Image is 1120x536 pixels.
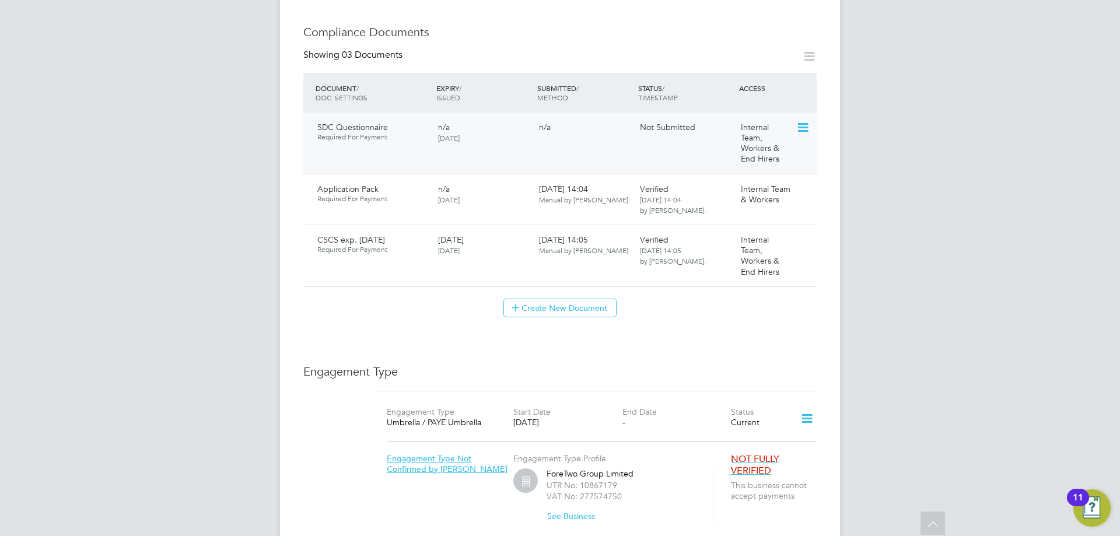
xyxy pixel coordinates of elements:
span: NOT FULLY VERIFIED [731,453,779,477]
span: Verified [640,184,668,194]
label: End Date [622,407,657,417]
div: Showing [303,49,405,61]
span: n/a [438,122,450,132]
span: [DATE] 14:05 [539,234,630,255]
span: ISSUED [436,93,460,102]
span: / [459,83,461,93]
span: [DATE] [438,133,460,142]
span: [DATE] 14:05 by [PERSON_NAME]. [640,246,706,265]
div: EXPIRY [433,78,534,108]
span: / [662,83,664,93]
span: / [576,83,579,93]
span: [DATE] 14:04 [539,184,630,205]
span: Internal Team, Workers & End Hirers [741,122,779,164]
div: DOCUMENT [313,78,433,108]
span: [DATE] [438,234,464,245]
label: Engagement Type [387,407,454,417]
span: 03 Documents [342,49,402,61]
label: Status [731,407,754,417]
span: DOC. SETTINGS [316,93,367,102]
h3: Compliance Documents [303,24,817,40]
span: SDC Questionnaire [317,122,388,132]
span: Engagement Type Not Confirmed by [PERSON_NAME] [387,453,508,474]
span: n/a [539,122,551,132]
button: See Business [547,507,604,526]
label: UTR No: 10867179 [547,480,617,491]
label: Start Date [513,407,551,417]
div: STATUS [635,78,736,108]
div: Umbrella / PAYE Umbrella [387,417,495,428]
div: 11 [1073,498,1083,513]
span: Manual by [PERSON_NAME]. [539,195,630,204]
span: / [356,83,359,93]
div: ACCESS [736,78,817,99]
span: METHOD [537,93,568,102]
span: Verified [640,234,668,245]
span: n/a [438,184,450,194]
div: [DATE] [513,417,622,428]
div: Current [731,417,785,428]
span: Internal Team & Workers [741,184,790,205]
span: Required For Payment [317,132,429,142]
div: ForeTwo Group Limited [547,468,698,526]
span: Not Submitted [640,122,695,132]
span: CSCS exp. [DATE] [317,234,385,245]
span: Required For Payment [317,245,429,254]
label: Engagement Type Profile [513,453,606,464]
span: This business cannot accept payments [731,480,821,501]
span: [DATE] [438,195,460,204]
button: Open Resource Center, 11 new notifications [1073,489,1111,527]
div: SUBMITTED [534,78,635,108]
span: [DATE] 14:04 by [PERSON_NAME]. [640,195,706,215]
span: Internal Team, Workers & End Hirers [741,234,779,277]
span: Application Pack [317,184,379,194]
div: - [622,417,731,428]
button: Create New Document [503,299,617,317]
span: Manual by [PERSON_NAME]. [539,246,630,255]
span: Required For Payment [317,194,429,204]
h3: Engagement Type [303,364,817,379]
span: TIMESTAMP [638,93,678,102]
span: [DATE] [438,246,460,255]
label: VAT No: 277574750 [547,491,622,502]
